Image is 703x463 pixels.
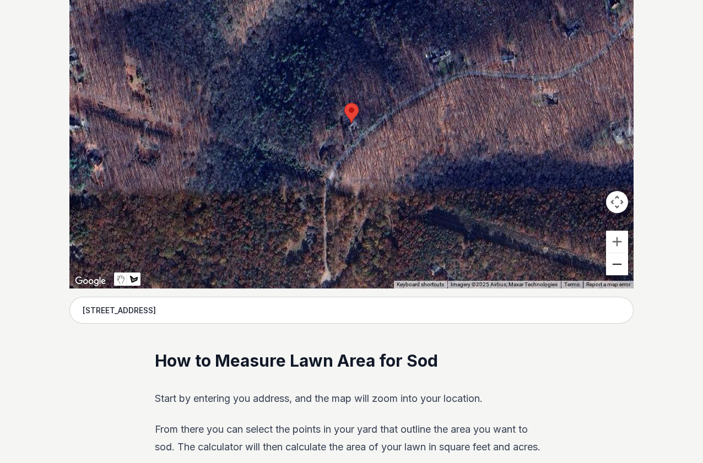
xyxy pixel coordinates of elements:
h2: How to Measure Lawn Area for Sod [155,350,549,372]
p: From there you can select the points in your yard that outline the area you want to sod. The calc... [155,421,549,456]
a: Terms [564,281,580,287]
button: Zoom out [606,253,628,275]
button: Stop drawing [114,273,127,286]
a: Report a map error [586,281,630,287]
img: Google [72,274,109,288]
span: Imagery ©2025 Airbus, Maxar Technologies [451,281,558,287]
p: Start by entering you address, and the map will zoom into your location. [155,390,549,407]
button: Map camera controls [606,191,628,213]
button: Draw a shape [127,273,140,286]
a: Open this area in Google Maps (opens a new window) [72,274,109,288]
button: Keyboard shortcuts [397,281,444,288]
button: Zoom in [606,231,628,253]
input: Enter your address to get started [69,297,634,324]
